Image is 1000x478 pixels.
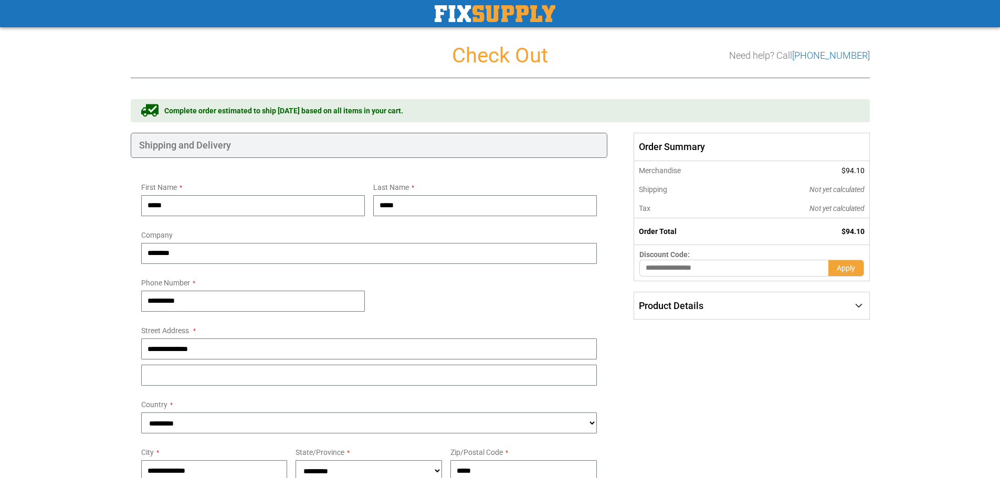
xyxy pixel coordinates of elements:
span: Complete order estimated to ship [DATE] based on all items in your cart. [164,105,403,116]
span: Company [141,231,173,239]
span: City [141,448,154,456]
span: Country [141,400,167,409]
img: Fix Industrial Supply [435,5,555,22]
span: Product Details [639,300,703,311]
span: Street Address [141,326,189,335]
span: First Name [141,183,177,192]
th: Merchandise [634,161,739,180]
span: Last Name [373,183,409,192]
h3: Need help? Call [729,50,870,61]
span: Zip/Postal Code [450,448,503,456]
span: Discount Code: [639,250,690,259]
a: [PHONE_NUMBER] [792,50,870,61]
span: Not yet calculated [809,204,865,213]
span: $94.10 [841,166,865,175]
span: State/Province [296,448,344,456]
span: Shipping [639,185,667,194]
h1: Check Out [131,44,870,67]
th: Tax [634,199,739,218]
strong: Order Total [639,227,677,236]
div: Shipping and Delivery [131,133,608,158]
a: store logo [435,5,555,22]
span: Not yet calculated [809,185,865,194]
span: Order Summary [634,133,869,161]
span: Phone Number [141,279,190,287]
span: Apply [837,264,855,272]
span: $94.10 [841,227,865,236]
button: Apply [828,260,864,277]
